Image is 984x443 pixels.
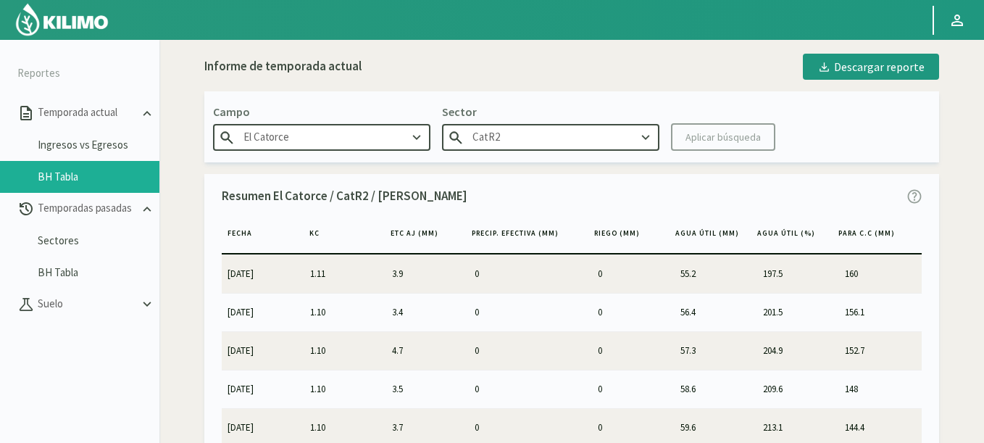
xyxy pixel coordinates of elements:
[839,332,922,370] td: 152.7
[675,294,757,331] td: 56.4
[757,332,840,370] td: 204.9
[839,294,922,331] td: 156.1
[213,103,430,120] p: Campo
[675,332,757,370] td: 57.3
[757,294,840,331] td: 201.5
[222,187,467,206] p: Resumen El Catorce / CatR2 / [PERSON_NAME]
[675,255,757,293] td: 55.2
[386,294,469,331] td: 3.4
[757,370,840,408] td: 209.6
[803,54,939,80] button: Descargar reporte
[304,294,387,331] td: 1.10
[304,332,387,370] td: 1.10
[35,296,139,312] p: Suelo
[38,234,159,247] a: Sectores
[38,138,159,152] a: Ingresos vs Egresos
[469,332,592,370] td: 0
[35,104,139,121] p: Temporada actual
[386,332,469,370] td: 4.7
[204,57,362,76] div: Informe de temporada actual
[757,255,840,293] td: 197.5
[469,370,592,408] td: 0
[817,58,925,75] div: Descargar reporte
[592,294,675,331] td: 0
[304,255,387,293] td: 1.11
[304,370,387,408] td: 1.10
[386,370,469,408] td: 3.5
[38,266,159,279] a: BH Tabla
[675,370,757,408] td: 58.6
[222,370,304,408] td: [DATE]
[469,294,592,331] td: 0
[213,124,430,151] input: Escribe para buscar
[469,255,592,293] td: 0
[222,332,304,370] td: [DATE]
[442,103,659,120] p: Sector
[386,255,469,293] td: 3.9
[14,2,109,37] img: Kilimo
[222,294,304,331] td: [DATE]
[466,222,588,254] th: Precip. Efectiva (MM)
[588,222,670,254] th: Riego (MM)
[38,170,159,183] a: BH Tabla
[442,124,659,151] input: Escribe para buscar
[35,200,139,217] p: Temporadas pasadas
[592,370,675,408] td: 0
[304,222,385,254] th: KC
[385,222,466,254] th: ETc aj (MM)
[592,255,675,293] td: 0
[839,370,922,408] td: 148
[839,255,922,293] td: 160
[751,222,833,254] th: Agua Útil (%)
[670,222,751,254] th: Agua útil (MM)
[222,255,304,293] td: [DATE]
[222,222,304,254] th: Fecha
[833,222,914,254] th: Para C.C (MM)
[592,332,675,370] td: 0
